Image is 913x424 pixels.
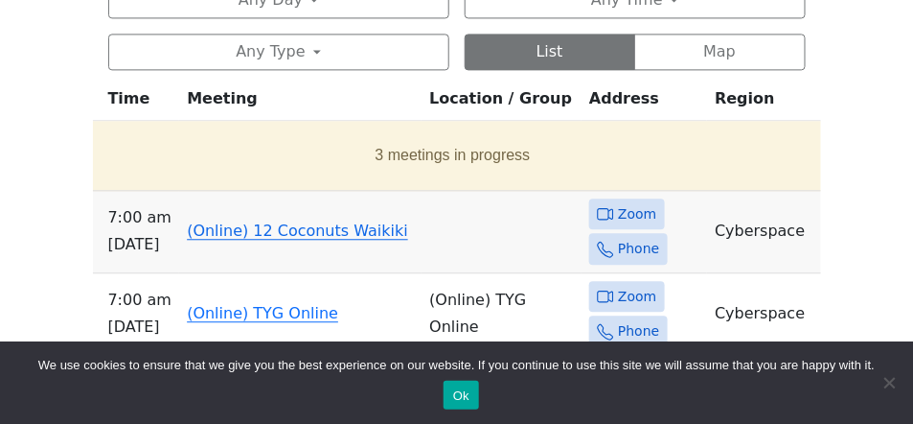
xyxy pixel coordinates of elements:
[108,287,172,314] span: 7:00 AM
[38,356,875,375] span: We use cookies to ensure that we give you the best experience on our website. If you continue to ...
[108,34,449,70] button: Any Type
[707,273,820,356] td: Cyberspace
[101,129,806,182] button: 3 meetings in progress
[108,204,172,231] span: 7:00 AM
[444,381,479,410] button: Ok
[422,85,582,121] th: Location / Group
[187,222,408,240] a: (Online) 12 Coconuts Waikiki
[93,85,180,121] th: Time
[108,231,172,258] span: [DATE]
[108,314,172,341] span: [DATE]
[707,191,820,273] td: Cyberspace
[879,373,899,392] span: No
[618,237,659,261] span: Phone
[465,34,636,70] button: List
[187,304,338,322] a: (Online) TYG Online
[707,85,820,121] th: Region
[618,319,659,343] span: Phone
[618,285,656,309] span: Zoom
[618,202,656,226] span: Zoom
[634,34,806,70] button: Map
[582,85,707,121] th: Address
[422,273,582,356] td: (Online) TYG Online
[179,85,422,121] th: Meeting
